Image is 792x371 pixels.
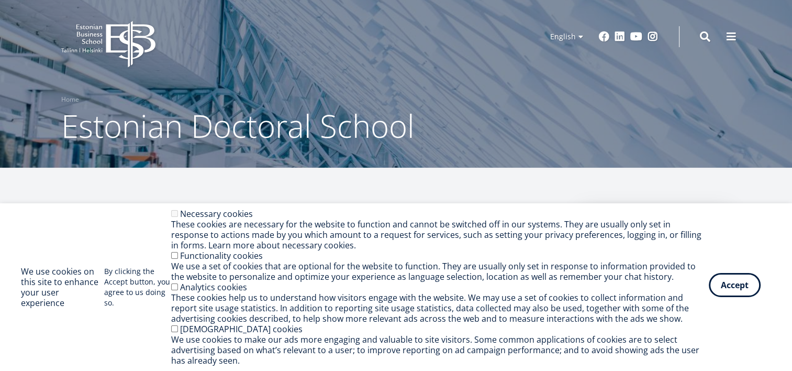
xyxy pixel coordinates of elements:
[180,250,263,261] label: Functionality cookies
[171,292,709,324] div: These cookies help us to understand how visitors engage with the website. We may use a set of coo...
[180,323,303,335] label: [DEMOGRAPHIC_DATA] cookies
[21,266,104,308] h2: We use cookies on this site to enhance your user experience
[648,31,658,42] a: Instagram
[171,261,709,282] div: We use a set of cookies that are optional for the website to function. They are usually only set ...
[61,104,415,147] span: Estonian Doctoral School
[599,31,609,42] a: Facebook
[104,266,172,308] p: By clicking the Accept button, you agree to us doing so.
[180,208,253,220] label: Necessary cookies
[630,31,642,42] a: Youtube
[709,273,761,297] button: Accept
[615,31,625,42] a: Linkedin
[61,94,79,105] a: Home
[171,334,709,366] div: We use cookies to make our ads more engaging and valuable to site visitors. Some common applicati...
[180,281,247,293] label: Analytics cookies
[171,219,709,250] div: These cookies are necessary for the website to function and cannot be switched off in our systems...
